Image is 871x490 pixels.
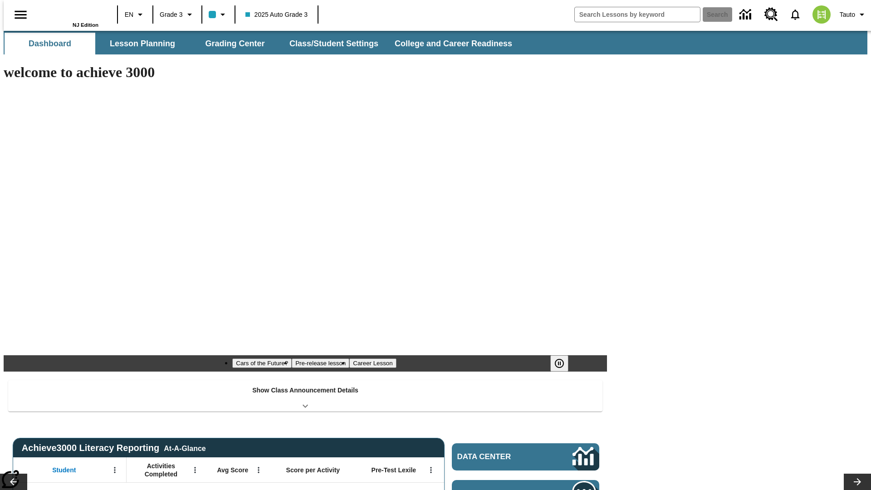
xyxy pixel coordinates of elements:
[550,355,568,372] button: Pause
[108,463,122,477] button: Open Menu
[5,33,95,54] button: Dashboard
[205,6,232,23] button: Class color is light blue. Change class color
[759,2,783,27] a: Resource Center, Will open in new tab
[812,5,831,24] img: avatar image
[424,463,438,477] button: Open Menu
[39,3,98,28] div: Home
[8,380,602,412] div: Show Class Announcement Details
[131,462,191,478] span: Activities Completed
[452,443,599,470] a: Data Center
[252,386,358,395] p: Show Class Announcement Details
[4,31,867,54] div: SubNavbar
[349,358,396,368] button: Slide 3 Career Lesson
[121,6,150,23] button: Language: EN, Select a language
[734,2,759,27] a: Data Center
[164,443,206,453] div: At-A-Glance
[844,474,871,490] button: Lesson carousel, Next
[783,3,807,26] a: Notifications
[4,64,607,81] h1: welcome to achieve 3000
[39,4,98,22] a: Home
[550,355,577,372] div: Pause
[387,33,519,54] button: College and Career Readiness
[190,33,280,54] button: Grading Center
[807,3,836,26] button: Select a new avatar
[457,452,542,461] span: Data Center
[97,33,188,54] button: Lesson Planning
[245,10,308,20] span: 2025 Auto Grade 3
[372,466,416,474] span: Pre-Test Lexile
[156,6,199,23] button: Grade: Grade 3, Select a grade
[52,466,76,474] span: Student
[840,10,855,20] span: Tauto
[125,10,133,20] span: EN
[575,7,700,22] input: search field
[73,22,98,28] span: NJ Edition
[160,10,183,20] span: Grade 3
[22,443,206,453] span: Achieve3000 Literacy Reporting
[232,358,292,368] button: Slide 1 Cars of the Future?
[7,1,34,28] button: Open side menu
[252,463,265,477] button: Open Menu
[4,33,520,54] div: SubNavbar
[282,33,386,54] button: Class/Student Settings
[217,466,248,474] span: Avg Score
[188,463,202,477] button: Open Menu
[292,358,349,368] button: Slide 2 Pre-release lesson
[286,466,340,474] span: Score per Activity
[836,6,871,23] button: Profile/Settings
